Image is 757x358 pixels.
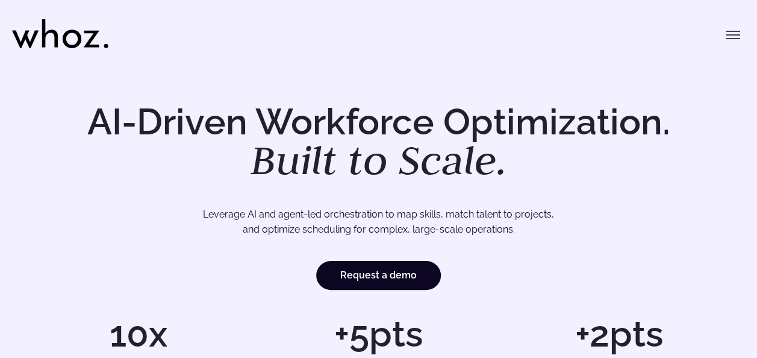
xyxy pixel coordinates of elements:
[316,261,441,290] a: Request a demo
[24,316,252,352] h1: 10x
[505,316,733,352] h1: +2pts
[251,133,507,186] em: Built to Scale.
[264,316,493,352] h1: +5pts
[60,207,697,237] p: Leverage AI and agent-led orchestration to map skills, match talent to projects, and optimize sch...
[70,104,687,181] h1: AI-Driven Workforce Optimization.
[721,23,745,47] button: Toggle menu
